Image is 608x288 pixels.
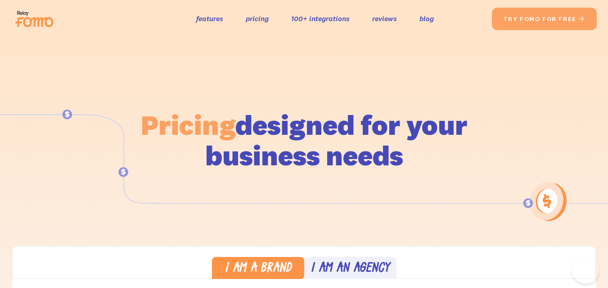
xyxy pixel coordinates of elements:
[291,12,350,25] a: 100+ integrations
[372,12,397,25] a: reviews
[141,107,235,142] span: Pricing
[492,8,597,30] a: try fomo for free
[196,12,223,25] a: features
[578,15,585,23] span: 
[311,262,390,275] div: I am an agency
[140,110,468,171] h1: designed for your business needs
[246,12,269,25] a: pricing
[419,12,434,25] a: blog
[572,257,599,284] iframe: Toggle Customer Support
[225,262,292,275] div: I am a brand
